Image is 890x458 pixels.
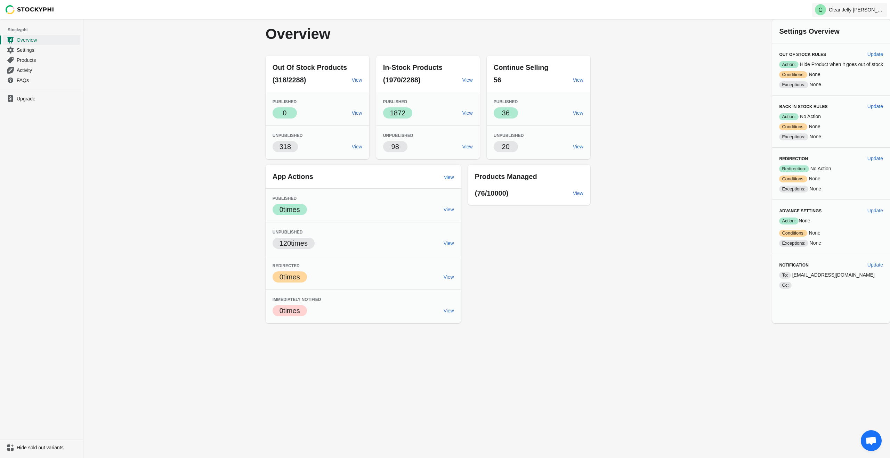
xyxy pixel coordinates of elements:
[779,61,883,68] p: Hide Product when it goes out of stock
[273,297,321,302] span: Immediately Notified
[494,133,524,138] span: Unpublished
[779,282,792,289] span: Cc:
[349,140,365,153] a: View
[779,81,808,88] span: Exceptions:
[779,81,883,88] p: None
[779,133,808,140] span: Exceptions:
[779,165,883,172] p: No Action
[867,104,883,109] span: Update
[570,140,586,153] a: View
[460,140,476,153] a: View
[779,240,808,247] span: Exceptions:
[17,95,79,102] span: Upgrade
[815,4,826,15] span: Avatar with initials C
[349,74,365,86] a: View
[779,61,799,68] span: Action:
[779,217,883,224] p: None
[283,109,286,117] span: 0
[779,27,839,35] span: Settings Overview
[6,5,54,14] img: Stockyphi
[3,55,80,65] a: Products
[8,26,83,33] span: Stockyphi
[779,113,799,120] span: Action:
[3,94,80,104] a: Upgrade
[865,152,886,165] button: Update
[570,187,586,199] a: View
[273,99,297,104] span: Published
[779,186,808,193] span: Exceptions:
[460,74,476,86] a: View
[17,47,79,54] span: Settings
[779,71,807,78] span: Conditions:
[441,237,457,250] a: View
[865,204,886,217] button: Update
[494,76,501,84] span: 56
[779,218,799,224] span: Action:
[273,133,303,138] span: Unpublished
[867,51,883,57] span: Update
[441,203,457,216] a: View
[779,239,883,247] p: None
[273,263,300,268] span: Redirected
[867,262,883,268] span: Update
[383,133,413,138] span: Unpublished
[383,76,421,84] span: (1970/2288)
[502,109,510,117] span: 36
[867,156,883,161] span: Update
[779,175,807,182] span: Conditions:
[280,206,300,213] span: 0 times
[779,123,807,130] span: Conditions:
[17,77,79,84] span: FAQs
[779,133,883,140] p: None
[442,171,457,183] a: view
[266,26,458,42] p: Overview
[462,110,473,116] span: View
[573,77,583,83] span: View
[570,74,586,86] a: View
[779,71,883,78] p: None
[779,175,883,182] p: None
[812,3,887,17] button: Avatar with initials CClear Jelly [PERSON_NAME]
[462,77,473,83] span: View
[17,57,79,64] span: Products
[573,190,583,196] span: View
[444,174,454,180] span: view
[280,239,308,247] span: 120 times
[273,173,313,180] span: App Actions
[273,64,347,71] span: Out Of Stock Products
[441,304,457,317] a: View
[352,144,362,149] span: View
[779,262,861,268] h3: Notification
[573,110,583,116] span: View
[444,308,454,313] span: View
[779,272,791,279] span: To:
[779,104,861,109] h3: Back in Stock Rules
[779,230,807,237] span: Conditions:
[779,229,883,237] p: None
[273,196,297,201] span: Published
[3,443,80,452] a: Hide sold out variants
[475,189,509,197] span: (76/10000)
[444,207,454,212] span: View
[391,142,399,152] p: 98
[502,143,510,150] span: 20
[829,7,884,13] p: Clear Jelly [PERSON_NAME]
[273,76,306,84] span: (318/2288)
[3,75,80,85] a: FAQs
[17,36,79,43] span: Overview
[475,173,537,180] span: Products Managed
[779,185,883,193] p: None
[779,52,861,57] h3: Out of Stock Rules
[441,271,457,283] a: View
[494,64,549,71] span: Continue Selling
[779,123,883,130] p: None
[779,165,809,172] span: Redirection:
[444,274,454,280] span: View
[779,113,883,120] p: No Action
[280,273,300,281] span: 0 times
[383,64,443,71] span: In-Stock Products
[444,240,454,246] span: View
[818,7,823,13] text: C
[570,107,586,119] a: View
[867,208,883,213] span: Update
